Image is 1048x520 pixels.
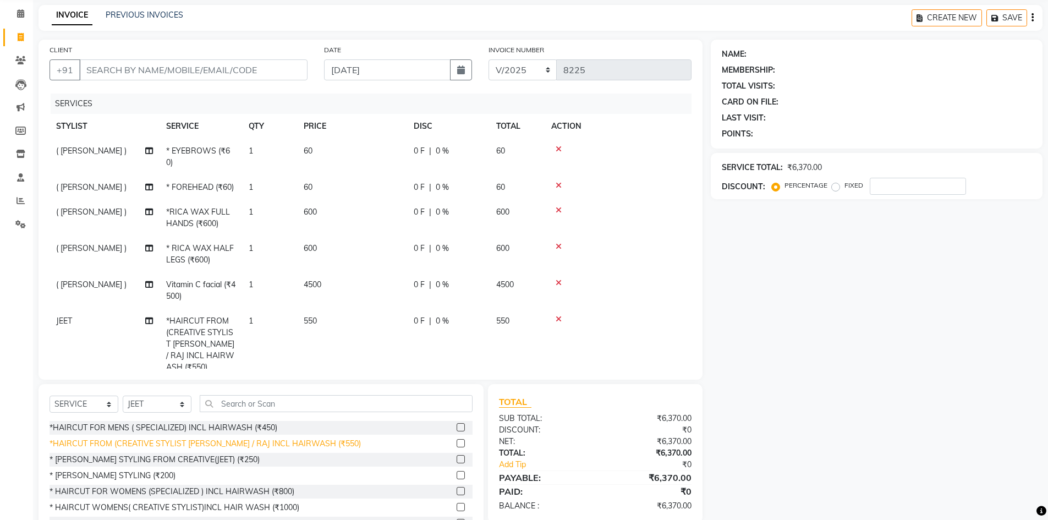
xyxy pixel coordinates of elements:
label: FIXED [844,180,863,190]
span: 0 % [436,145,449,157]
span: 4500 [304,280,321,289]
span: 600 [304,207,317,217]
span: | [429,243,431,254]
div: NAME: [722,48,747,60]
span: 0 F [414,206,425,218]
button: +91 [50,59,80,80]
th: STYLIST [50,114,160,139]
input: Search or Scan [200,395,473,412]
span: 600 [496,243,509,253]
div: * HAIRCUT FOR WOMENS (SPECIALIZED ) INCL HAIRWASH (₹800) [50,486,294,497]
div: ₹6,370.00 [787,162,822,173]
span: | [429,315,431,327]
span: 0 % [436,315,449,327]
span: 1 [249,243,253,253]
div: NET: [491,436,595,447]
div: SERVICE TOTAL: [722,162,783,173]
div: SERVICES [51,94,700,114]
th: TOTAL [490,114,545,139]
span: JEET [56,316,72,326]
div: ₹0 [595,485,700,498]
span: * FOREHEAD (₹60) [166,182,234,192]
div: *HAIRCUT FROM (CREATIVE STYLIST [PERSON_NAME] / RAJ INCL HAIRWASH (₹550) [50,438,361,450]
a: PREVIOUS INVOICES [106,10,183,20]
div: ₹0 [595,424,700,436]
label: INVOICE NUMBER [489,45,544,55]
span: | [429,279,431,291]
div: ₹6,370.00 [595,447,700,459]
div: ₹6,370.00 [595,436,700,447]
th: PRICE [297,114,407,139]
span: | [429,182,431,193]
span: 1 [249,146,253,156]
div: * [PERSON_NAME] STYLING (₹200) [50,470,175,481]
span: TOTAL [499,396,531,408]
span: *HAIRCUT FROM (CREATIVE STYLIST [PERSON_NAME] / RAJ INCL HAIRWASH (₹550) [166,316,234,372]
span: 550 [496,316,509,326]
label: CLIENT [50,45,72,55]
div: CARD ON FILE: [722,96,778,108]
span: ( [PERSON_NAME] ) [56,280,127,289]
div: ₹0 [613,459,700,470]
span: *RICA WAX FULL HANDS (₹600) [166,207,230,228]
div: ₹6,370.00 [595,471,700,484]
div: BALANCE : [491,500,595,512]
span: 4500 [496,280,514,289]
div: ₹6,370.00 [595,500,700,512]
span: 550 [304,316,317,326]
div: ₹6,370.00 [595,413,700,424]
th: QTY [242,114,297,139]
span: 60 [304,146,312,156]
div: SUB TOTAL: [491,413,595,424]
span: ( [PERSON_NAME] ) [56,207,127,217]
span: 1 [249,207,253,217]
span: * EYEBROWS (₹60) [166,146,230,167]
div: DISCOUNT: [722,181,765,193]
label: DATE [324,45,341,55]
div: TOTAL VISITS: [722,80,775,92]
span: 0 % [436,182,449,193]
span: 1 [249,280,253,289]
span: | [429,145,431,157]
span: 600 [496,207,509,217]
span: 0 % [436,206,449,218]
span: 1 [249,316,253,326]
div: *HAIRCUT FOR MENS ( SPECIALIZED) INCL HAIRWASH (₹450) [50,422,277,434]
span: 0 F [414,315,425,327]
div: * HAIRCUT WOMENS( CREATIVE STYLIST)INCL HAIR WASH (₹1000) [50,502,299,513]
input: SEARCH BY NAME/MOBILE/EMAIL/CODE [79,59,308,80]
a: Add Tip [491,459,612,470]
button: SAVE [986,9,1027,26]
div: PAID: [491,485,595,498]
span: 0 F [414,182,425,193]
span: ( [PERSON_NAME] ) [56,146,127,156]
span: 600 [304,243,317,253]
span: 0 F [414,243,425,254]
th: SERVICE [160,114,242,139]
div: PAYABLE: [491,471,595,484]
div: MEMBERSHIP: [722,64,775,76]
span: Vitamin C facial (₹4500) [166,280,235,301]
span: 1 [249,182,253,192]
span: * RICA WAX HALF LEGS (₹600) [166,243,234,265]
a: INVOICE [52,6,92,25]
span: | [429,206,431,218]
span: 60 [304,182,312,192]
div: DISCOUNT: [491,424,595,436]
span: ( [PERSON_NAME] ) [56,182,127,192]
label: PERCENTAGE [784,180,827,190]
span: 0 F [414,279,425,291]
button: CREATE NEW [912,9,982,26]
span: 0 % [436,279,449,291]
div: LAST VISIT: [722,112,766,124]
span: 60 [496,146,505,156]
th: DISC [407,114,490,139]
span: 60 [496,182,505,192]
div: TOTAL: [491,447,595,459]
span: ( [PERSON_NAME] ) [56,243,127,253]
th: ACTION [545,114,692,139]
div: POINTS: [722,128,753,140]
span: 0 F [414,145,425,157]
span: 0 % [436,243,449,254]
div: * [PERSON_NAME] STYLING FROM CREATIVE(JEET) (₹250) [50,454,260,466]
